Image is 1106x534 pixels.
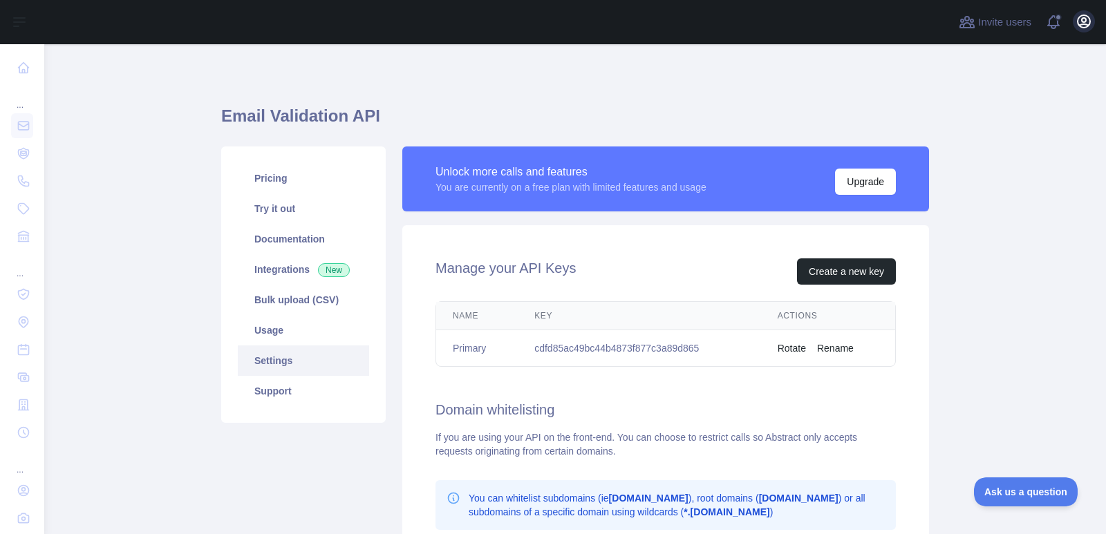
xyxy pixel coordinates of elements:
[238,163,369,193] a: Pricing
[759,493,838,504] b: [DOMAIN_NAME]
[797,258,896,285] button: Create a new key
[11,251,33,279] div: ...
[435,400,896,419] h2: Domain whitelisting
[974,477,1078,506] iframe: Toggle Customer Support
[238,376,369,406] a: Support
[238,193,369,224] a: Try it out
[435,164,706,180] div: Unlock more calls and features
[778,341,806,355] button: Rotate
[238,315,369,345] a: Usage
[469,491,885,519] p: You can whitelist subdomains (ie ), root domains ( ) or all subdomains of a specific domain using...
[609,493,688,504] b: [DOMAIN_NAME]
[835,169,896,195] button: Upgrade
[318,263,350,277] span: New
[817,341,854,355] button: Rename
[11,448,33,475] div: ...
[435,180,706,194] div: You are currently on a free plan with limited features and usage
[518,302,761,330] th: Key
[238,285,369,315] a: Bulk upload (CSV)
[238,345,369,376] a: Settings
[221,105,929,138] h1: Email Validation API
[684,506,769,517] b: *.[DOMAIN_NAME]
[238,224,369,254] a: Documentation
[435,430,896,458] div: If you are using your API on the front-end. You can choose to restrict calls so Abstract only acc...
[11,83,33,111] div: ...
[436,330,518,367] td: Primary
[956,11,1034,33] button: Invite users
[518,330,761,367] td: cdfd85ac49bc44b4873f877c3a89d865
[436,302,518,330] th: Name
[978,15,1031,30] span: Invite users
[435,258,576,285] h2: Manage your API Keys
[761,302,895,330] th: Actions
[238,254,369,285] a: Integrations New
